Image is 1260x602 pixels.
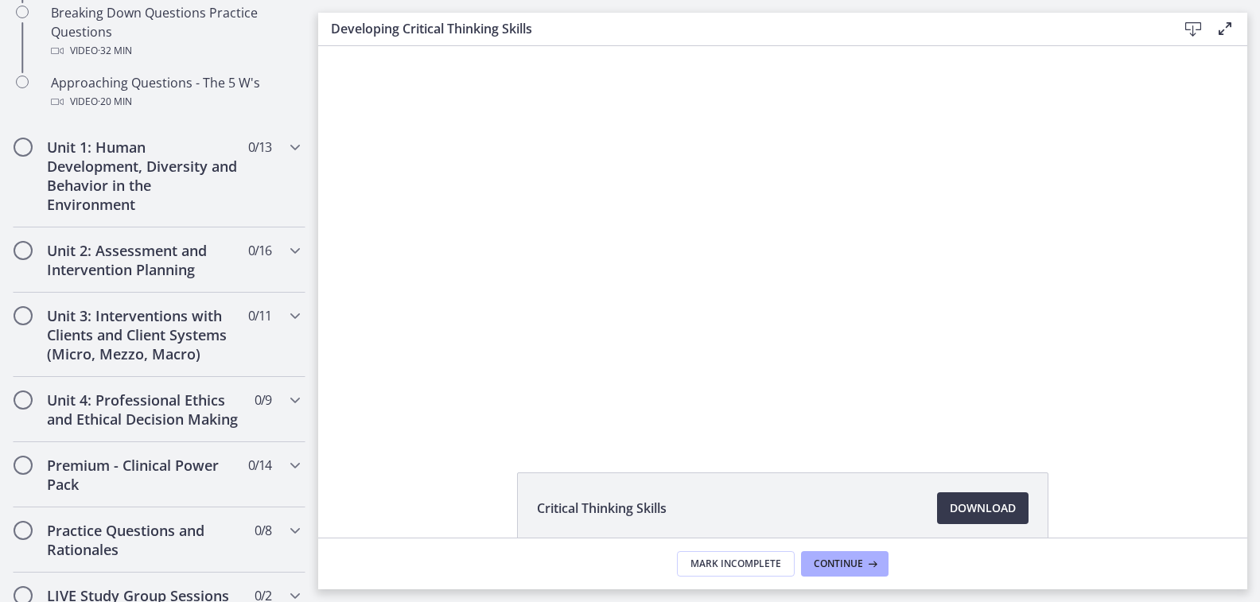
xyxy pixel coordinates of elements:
[47,306,241,363] h2: Unit 3: Interventions with Clients and Client Systems (Micro, Mezzo, Macro)
[318,46,1247,436] iframe: Video Lesson
[937,492,1029,524] a: Download
[51,73,299,111] div: Approaching Questions - The 5 W's
[47,456,241,494] h2: Premium - Clinical Power Pack
[51,92,299,111] div: Video
[47,241,241,279] h2: Unit 2: Assessment and Intervention Planning
[331,19,1152,38] h3: Developing Critical Thinking Skills
[98,92,132,111] span: · 20 min
[47,521,241,559] h2: Practice Questions and Rationales
[537,499,667,518] span: Critical Thinking Skills
[801,551,889,577] button: Continue
[255,521,271,540] span: 0 / 8
[248,306,271,325] span: 0 / 11
[690,557,781,570] span: Mark Incomplete
[47,138,241,214] h2: Unit 1: Human Development, Diversity and Behavior in the Environment
[248,241,271,260] span: 0 / 16
[51,41,299,60] div: Video
[255,390,271,410] span: 0 / 9
[51,3,299,60] div: Breaking Down Questions Practice Questions
[47,390,241,429] h2: Unit 4: Professional Ethics and Ethical Decision Making
[814,557,863,570] span: Continue
[98,41,132,60] span: · 32 min
[677,551,795,577] button: Mark Incomplete
[248,138,271,157] span: 0 / 13
[950,499,1016,518] span: Download
[248,456,271,475] span: 0 / 14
